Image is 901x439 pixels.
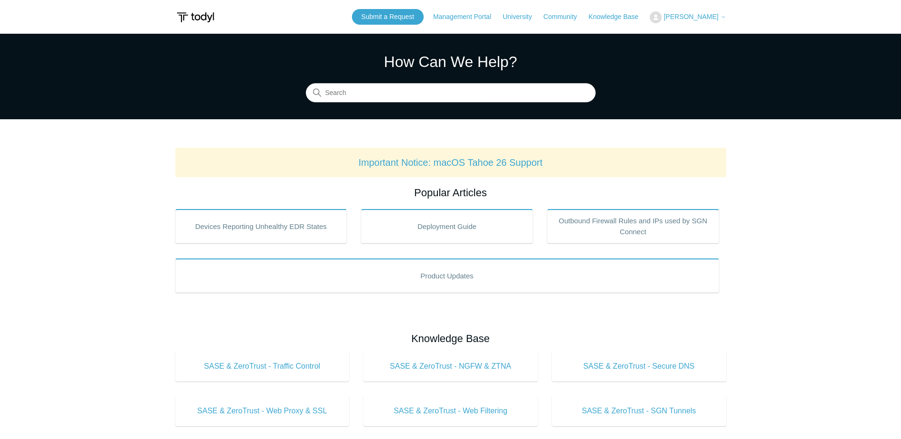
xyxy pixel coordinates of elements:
a: Submit a Request [352,9,424,25]
span: SASE & ZeroTrust - Secure DNS [566,361,712,372]
a: SASE & ZeroTrust - Traffic Control [175,351,350,382]
a: SASE & ZeroTrust - SGN Tunnels [552,396,726,426]
a: SASE & ZeroTrust - Secure DNS [552,351,726,382]
a: Devices Reporting Unhealthy EDR States [175,209,347,243]
img: Todyl Support Center Help Center home page [175,9,216,26]
a: SASE & ZeroTrust - Web Proxy & SSL [175,396,350,426]
h1: How Can We Help? [306,50,596,73]
a: Management Portal [433,12,501,22]
input: Search [306,84,596,103]
a: Community [543,12,587,22]
span: SASE & ZeroTrust - NGFW & ZTNA [378,361,523,372]
a: SASE & ZeroTrust - Web Filtering [363,396,538,426]
a: Important Notice: macOS Tahoe 26 Support [359,157,543,168]
a: Product Updates [175,258,719,293]
span: [PERSON_NAME] [664,13,718,20]
span: SASE & ZeroTrust - Web Proxy & SSL [190,405,335,417]
a: SASE & ZeroTrust - NGFW & ZTNA [363,351,538,382]
button: [PERSON_NAME] [650,11,726,23]
h2: Knowledge Base [175,331,726,346]
a: Deployment Guide [361,209,533,243]
span: SASE & ZeroTrust - SGN Tunnels [566,405,712,417]
a: Knowledge Base [588,12,648,22]
a: University [503,12,541,22]
a: Outbound Firewall Rules and IPs used by SGN Connect [547,209,719,243]
span: SASE & ZeroTrust - Web Filtering [378,405,523,417]
span: SASE & ZeroTrust - Traffic Control [190,361,335,372]
h2: Popular Articles [175,185,726,200]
